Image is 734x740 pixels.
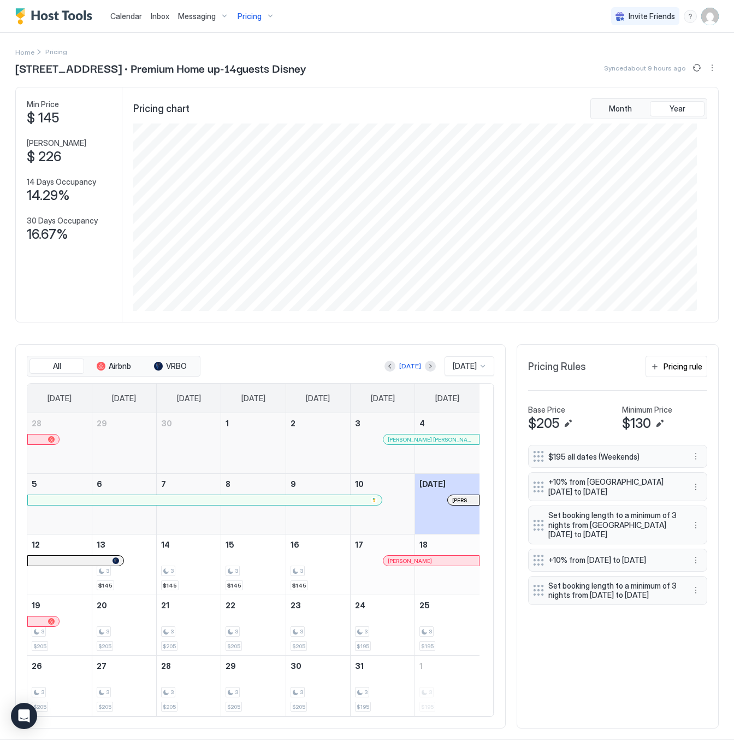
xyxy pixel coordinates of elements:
td: October 27, 2025 [92,656,156,716]
div: menu [684,10,697,23]
span: [DATE] [48,394,72,403]
span: 3 [106,567,109,574]
span: $195 all dates (Weekends) [548,452,678,462]
a: November 1, 2025 [415,656,480,676]
span: 3 [300,689,303,696]
a: October 11, 2025 [415,474,480,494]
span: [PERSON_NAME] [388,557,432,565]
span: $205 [227,643,240,650]
td: October 10, 2025 [350,474,415,535]
span: $145 [227,582,241,589]
span: 31 [355,661,364,671]
span: 4 [419,419,425,428]
span: $195 [421,643,434,650]
span: 8 [226,479,230,489]
a: September 30, 2025 [157,413,221,433]
span: 3 [364,628,368,635]
a: October 1, 2025 [221,413,285,433]
span: Min Price [27,99,59,109]
span: 14 [161,540,170,549]
button: More options [689,480,702,494]
span: 9 [291,479,296,489]
span: 16.67% [27,226,68,243]
span: [DATE] [112,394,136,403]
td: October 12, 2025 [27,535,92,595]
a: October 21, 2025 [157,595,221,615]
td: October 20, 2025 [92,595,156,656]
td: October 13, 2025 [92,535,156,595]
span: 3 [235,628,238,635]
td: October 31, 2025 [350,656,415,716]
span: [DATE] [177,394,201,403]
span: 23 [291,601,301,610]
span: [DATE] [241,394,265,403]
div: [DATE] [399,361,421,371]
span: 2 [291,419,295,428]
span: 29 [226,661,236,671]
a: October 7, 2025 [157,474,221,494]
div: Breadcrumb [15,46,34,57]
div: menu [706,61,719,74]
a: October 8, 2025 [221,474,285,494]
a: Home [15,46,34,57]
a: October 28, 2025 [157,656,221,676]
span: $205 [33,703,46,710]
a: October 15, 2025 [221,535,285,555]
span: 12 [32,540,40,549]
span: VRBO [166,361,187,371]
div: [PERSON_NAME] [388,557,475,565]
td: October 23, 2025 [286,595,350,656]
span: 28 [32,419,42,428]
div: Set booking length to a minimum of 3 nights from [DATE] to [DATE] menu [528,576,707,605]
span: 14 Days Occupancy [27,177,96,187]
td: October 17, 2025 [350,535,415,595]
td: November 1, 2025 [415,656,480,716]
span: 7 [161,479,166,489]
div: tab-group [27,356,200,377]
span: 29 [97,419,107,428]
span: Pricing Rules [528,361,586,373]
button: Edit [561,417,575,430]
span: 6 [97,479,102,489]
td: October 1, 2025 [221,413,286,474]
button: More options [689,519,702,532]
button: Sync prices [690,61,703,74]
a: Monday [101,384,147,413]
a: October 5, 2025 [27,474,92,494]
span: [PERSON_NAME] [27,138,86,148]
a: Calendar [110,10,142,22]
button: More options [706,61,719,74]
button: VRBO [143,359,198,374]
span: [DATE] [453,361,477,371]
span: 30 Days Occupancy [27,216,98,226]
a: October 26, 2025 [27,656,92,676]
td: September 29, 2025 [92,413,156,474]
span: 21 [161,601,169,610]
div: Host Tools Logo [15,8,97,25]
a: October 6, 2025 [92,474,156,494]
span: All [53,361,61,371]
span: $205 [98,703,111,710]
span: 22 [226,601,235,610]
span: $205 [163,643,176,650]
span: 3 [235,567,238,574]
div: menu [689,584,702,597]
span: Home [15,48,34,56]
div: menu [689,519,702,532]
a: Sunday [37,384,82,413]
span: 3 [41,628,44,635]
td: October 25, 2025 [415,595,480,656]
td: October 26, 2025 [27,656,92,716]
span: 3 [170,628,174,635]
span: Pricing [238,11,262,21]
span: Month [609,104,632,114]
a: October 31, 2025 [351,656,415,676]
span: $205 [98,643,111,650]
td: October 18, 2025 [415,535,480,595]
a: Friday [360,384,406,413]
span: 26 [32,661,42,671]
td: October 11, 2025 [415,474,480,535]
td: October 30, 2025 [286,656,350,716]
a: October 22, 2025 [221,595,285,615]
span: 30 [291,661,301,671]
